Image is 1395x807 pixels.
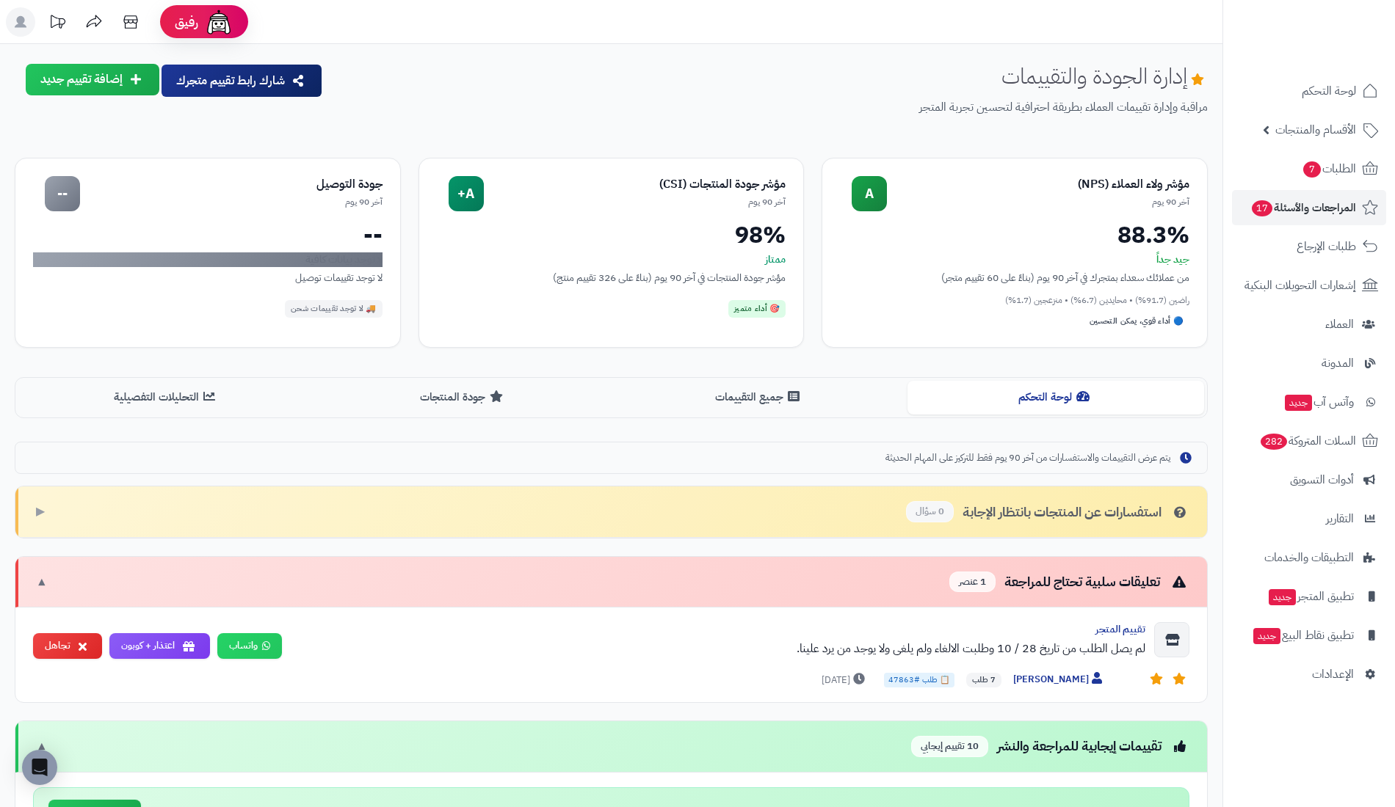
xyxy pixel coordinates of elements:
div: 🚚 لا توجد تقييمات شحن [285,300,383,318]
div: 🔵 أداء قوي، يمكن التحسين [1084,313,1189,330]
span: 282 [1261,434,1287,450]
div: جيد جداً [840,252,1189,267]
div: مؤشر ولاء العملاء (NPS) [887,176,1189,193]
a: واتساب [217,633,282,659]
div: لا توجد بيانات كافية [33,252,383,267]
div: 🎯 أداء متميز [728,300,786,318]
span: ▶ [36,503,45,520]
div: 88.3% [840,223,1189,247]
div: راضين (91.7%) • محايدين (6.7%) • منزعجين (1.7%) [840,294,1189,307]
span: الإعدادات [1312,664,1354,684]
span: أدوات التسويق [1290,470,1354,490]
div: آخر 90 يوم [887,196,1189,208]
div: آخر 90 يوم [80,196,383,208]
div: لا توجد تقييمات توصيل [33,270,383,285]
div: لم يصل الطلب من تاريخ 28 / 10 وطلبت الالغاء ولم يلغى ولا يوجد من يرد علينا. [294,640,1145,657]
span: جديد [1269,589,1296,605]
a: أدوات التسويق [1232,462,1386,497]
button: جودة المنتجات [315,381,612,414]
span: تطبيق نقاط البيع [1252,625,1354,646]
span: التطبيقات والخدمات [1264,547,1354,568]
span: 7 [1303,161,1321,178]
div: تقييم المتجر [294,622,1145,637]
span: 📋 طلب #47863 [884,673,954,687]
span: إشعارات التحويلات البنكية [1244,275,1356,296]
span: جديد [1253,628,1280,644]
button: تجاهل [33,633,102,659]
a: تطبيق نقاط البيعجديد [1232,618,1386,653]
span: 10 تقييم إيجابي [911,736,988,757]
div: مؤشر جودة المنتجات في آخر 90 يوم (بناءً على 326 تقييم منتج) [437,270,786,285]
div: Open Intercom Messenger [22,750,57,785]
button: لوحة التحكم [907,381,1204,414]
button: إضافة تقييم جديد [26,64,159,95]
span: [DATE] [822,673,869,687]
a: العملاء [1232,307,1386,342]
div: جودة التوصيل [80,176,383,193]
span: 17 [1252,200,1272,216]
span: الأقسام والمنتجات [1275,120,1356,140]
div: ممتاز [437,252,786,267]
div: تعليقات سلبية تحتاج للمراجعة [949,572,1189,593]
span: العملاء [1325,314,1354,335]
a: المراجعات والأسئلة17 [1232,190,1386,225]
span: يتم عرض التقييمات والاستفسارات من آخر 90 يوم فقط للتركيز على المهام الحديثة [885,451,1170,465]
div: مؤشر جودة المنتجات (CSI) [484,176,786,193]
button: اعتذار + كوبون [109,633,210,659]
div: -- [33,223,383,247]
span: تطبيق المتجر [1267,586,1354,607]
button: جميع التقييمات [612,381,908,414]
a: إشعارات التحويلات البنكية [1232,268,1386,303]
a: لوحة التحكم [1232,73,1386,109]
span: 1 عنصر [949,572,996,593]
a: التطبيقات والخدمات [1232,540,1386,575]
span: رفيق [175,13,198,31]
a: الإعدادات [1232,657,1386,692]
a: طلبات الإرجاع [1232,229,1386,264]
div: استفسارات عن المنتجات بانتظار الإجابة [906,501,1189,522]
div: 98% [437,223,786,247]
span: 7 طلب [966,673,1001,687]
span: [PERSON_NAME] [1013,672,1106,687]
a: وآتس آبجديد [1232,384,1386,420]
span: طلبات الإرجاع [1297,236,1356,257]
span: الطلبات [1302,158,1356,179]
div: -- [45,176,80,211]
a: السلات المتروكة282 [1232,423,1386,459]
div: A+ [449,176,484,211]
h1: إدارة الجودة والتقييمات [1001,64,1208,88]
span: ▼ [36,574,48,591]
div: A [852,176,887,211]
img: logo-2.png [1295,37,1381,68]
span: وآتس آب [1283,392,1354,412]
span: جديد [1285,395,1312,411]
div: تقييمات إيجابية للمراجعة والنشر [911,736,1189,757]
img: ai-face.png [204,7,233,37]
button: شارك رابط تقييم متجرك [162,65,322,97]
p: مراقبة وإدارة تقييمات العملاء بطريقة احترافية لتحسين تجربة المتجر [335,99,1208,116]
div: من عملائك سعداء بمتجرك في آخر 90 يوم (بناءً على 60 تقييم متجر) [840,270,1189,285]
span: المراجعات والأسئلة [1250,197,1356,218]
div: آخر 90 يوم [484,196,786,208]
a: تطبيق المتجرجديد [1232,579,1386,614]
span: 0 سؤال [906,501,954,522]
a: تحديثات المنصة [39,7,76,40]
span: ▼ [36,738,48,755]
span: التقارير [1326,508,1354,529]
a: الطلبات7 [1232,151,1386,186]
button: التحليلات التفصيلية [18,381,315,414]
a: التقارير [1232,501,1386,536]
span: المدونة [1322,353,1354,373]
a: المدونة [1232,346,1386,381]
span: السلات المتروكة [1259,431,1356,451]
span: لوحة التحكم [1302,81,1356,101]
